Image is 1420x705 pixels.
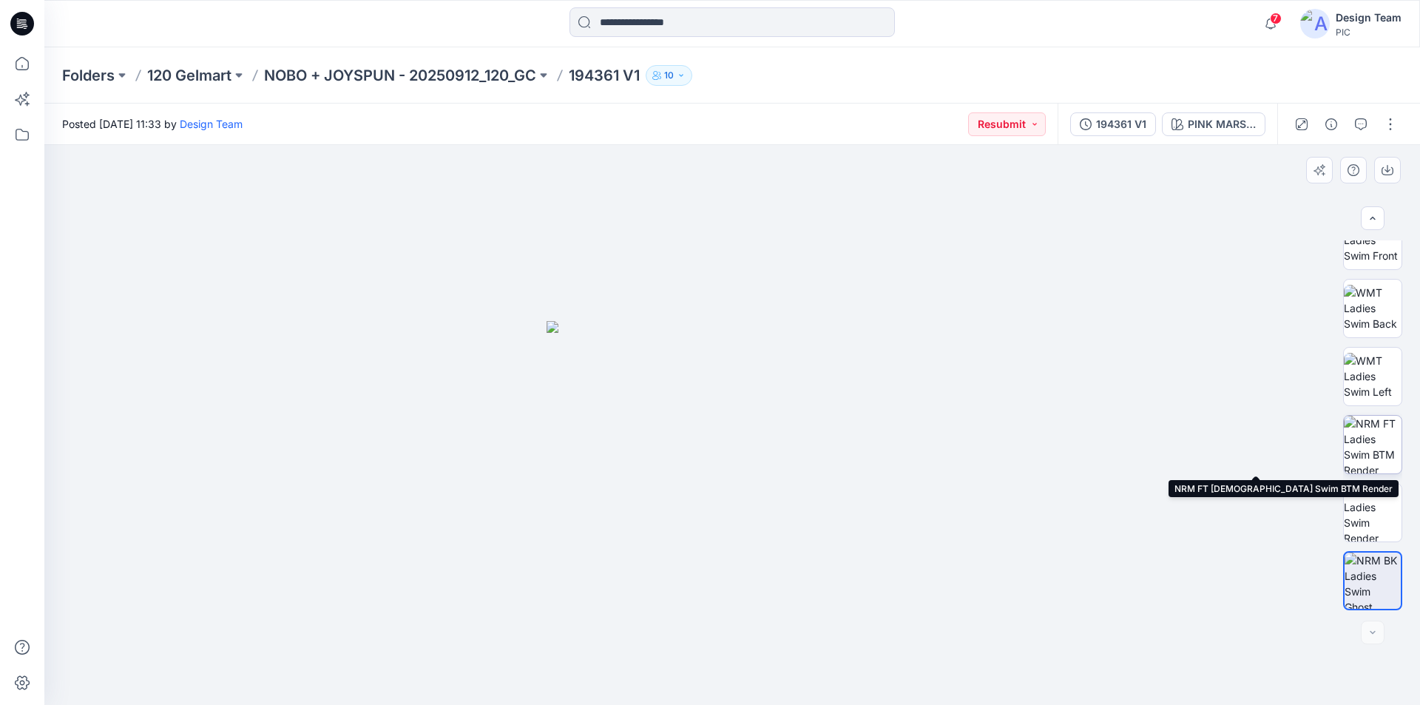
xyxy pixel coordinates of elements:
div: Design Team [1336,9,1402,27]
div: 194361 V1 [1096,116,1146,132]
img: WMT Ladies Swim Left [1344,353,1402,399]
img: WMT Ladies Swim Front [1344,217,1402,263]
button: PINK MARSHMALLOW [1162,112,1265,136]
img: avatar [1300,9,1330,38]
span: 7 [1270,13,1282,24]
button: Details [1319,112,1343,136]
span: Posted [DATE] 11:33 by [62,116,243,132]
a: Design Team [180,118,243,130]
img: NRM FT Ladies Swim BTM Render [1344,416,1402,473]
div: PINK MARSHMALLOW [1188,116,1256,132]
a: Folders [62,65,115,86]
button: 194361 V1 [1070,112,1156,136]
img: WMT Ladies Swim Back [1344,285,1402,331]
img: NRM BK Ladies Swim Ghost Render [1345,553,1401,609]
div: PIC [1336,27,1402,38]
p: 10 [664,67,674,84]
a: NOBO + JOYSPUN - 20250912_120_GC [264,65,536,86]
p: 194361 V1 [569,65,640,86]
img: NRM SD Ladies Swim Render [1344,484,1402,542]
button: 10 [646,65,692,86]
a: 120 Gelmart [147,65,231,86]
